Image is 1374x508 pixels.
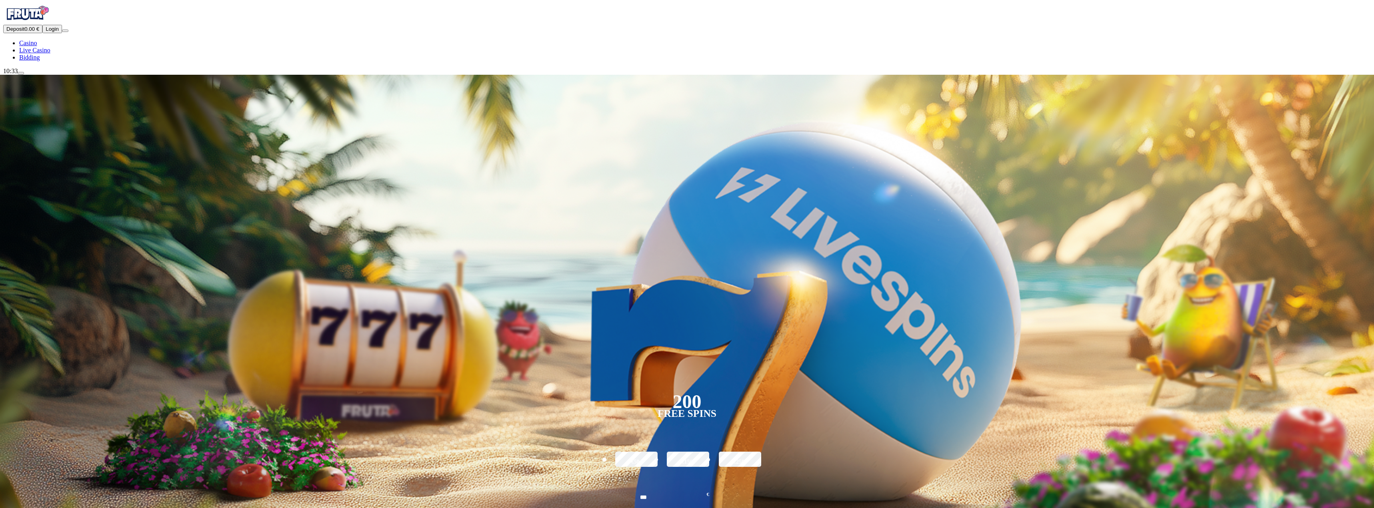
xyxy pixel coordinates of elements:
[24,26,39,32] font: 0.00 €
[733,459,744,465] font: €250
[3,68,18,74] font: 10:33
[3,3,1371,61] nav: Primary
[3,3,51,23] img: Fruit
[19,54,40,61] a: gift-inverted iconBidding
[658,408,716,419] font: Free spins
[672,391,701,412] font: 200
[631,459,640,465] font: €50
[3,25,42,33] button: Depositplus icon0.00 €
[19,47,50,54] a: poker chip iconLive Casino
[18,72,24,74] button: live chat
[6,26,24,32] font: Deposit
[19,47,50,54] font: Live Casino
[707,492,709,497] font: €
[3,18,51,24] a: Fruit
[19,54,40,61] font: Bidding
[42,25,62,33] button: Login
[46,26,59,32] font: Login
[19,40,37,46] a: diamond iconCasino
[62,30,68,32] button: menu
[681,459,692,465] font: €150
[19,40,37,46] font: Casino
